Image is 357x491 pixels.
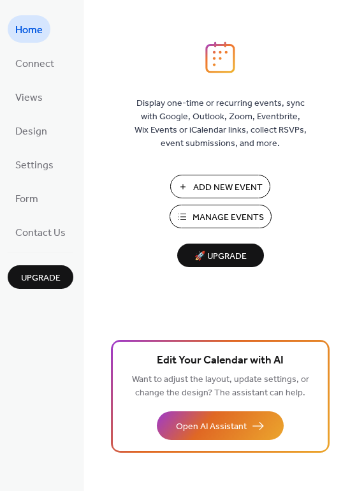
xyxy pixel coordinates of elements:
[15,189,38,209] span: Form
[15,54,54,74] span: Connect
[8,150,61,178] a: Settings
[8,83,50,110] a: Views
[170,205,272,228] button: Manage Events
[193,211,264,224] span: Manage Events
[21,272,61,285] span: Upgrade
[177,244,264,267] button: 🚀 Upgrade
[157,411,284,440] button: Open AI Assistant
[8,265,73,289] button: Upgrade
[193,181,263,194] span: Add New Event
[132,371,309,402] span: Want to adjust the layout, update settings, or change the design? The assistant can help.
[15,88,43,108] span: Views
[170,175,270,198] button: Add New Event
[15,156,54,175] span: Settings
[15,223,66,243] span: Contact Us
[15,122,47,142] span: Design
[157,352,284,370] span: Edit Your Calendar with AI
[8,117,55,144] a: Design
[176,420,247,434] span: Open AI Assistant
[8,184,46,212] a: Form
[15,20,43,40] span: Home
[8,218,73,246] a: Contact Us
[8,49,62,77] a: Connect
[8,15,50,43] a: Home
[185,248,256,265] span: 🚀 Upgrade
[205,41,235,73] img: logo_icon.svg
[135,97,307,150] span: Display one-time or recurring events, sync with Google, Outlook, Zoom, Eventbrite, Wix Events or ...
